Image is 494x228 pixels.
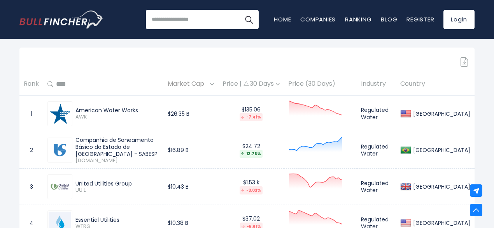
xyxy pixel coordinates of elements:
a: Ranking [345,15,371,23]
a: Home [274,15,291,23]
div: [GEOGRAPHIC_DATA] [411,147,470,154]
div: -7.41% [240,113,263,121]
div: American Water Works [75,107,159,114]
div: $135.06 [222,106,280,121]
div: [GEOGRAPHIC_DATA] [411,183,470,190]
div: [GEOGRAPHIC_DATA] [411,110,470,117]
td: Regulated Water [357,169,396,205]
div: -3.03% [240,186,263,194]
div: Companhia de Saneamento Básico do Estado de [GEOGRAPHIC_DATA] - SABESP [75,136,159,158]
div: $24.72 [222,143,280,158]
td: 1 [19,95,43,132]
td: Regulated Water [357,132,396,168]
td: $16.89 B [163,132,218,168]
img: Bullfincher logo [19,11,103,28]
span: UU.L [75,187,159,194]
img: SBSP3.SA.png [49,139,71,161]
span: AWK [75,114,159,120]
td: $26.35 B [163,95,218,132]
td: Regulated Water [357,95,396,132]
div: [GEOGRAPHIC_DATA] [411,219,470,226]
a: Login [443,10,475,29]
div: 12.76% [240,150,263,158]
th: Industry [357,73,396,96]
td: 2 [19,132,43,168]
th: Country [396,73,475,96]
td: $10.43 B [163,169,218,205]
a: Go to homepage [19,11,103,28]
a: Companies [300,15,336,23]
div: Essential Utilities [75,216,159,223]
div: United Utilities Group [75,180,159,187]
span: Market Cap [168,78,208,90]
button: Search [239,10,259,29]
img: UU.L.png [49,175,71,198]
a: Register [406,15,434,23]
div: $1.53 k [222,179,280,194]
div: Price | 30 Days [222,80,280,88]
img: AWK.svg [50,104,70,124]
span: [DOMAIN_NAME] [75,157,159,164]
th: Price (30 Days) [284,73,357,96]
th: Rank [19,73,43,96]
a: Blog [381,15,397,23]
td: 3 [19,169,43,205]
